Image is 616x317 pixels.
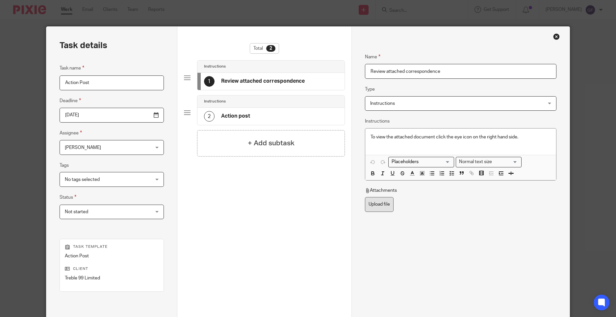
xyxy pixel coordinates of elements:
[494,158,518,165] input: Search for option
[221,78,305,85] h4: Review attached correspondence
[204,64,226,69] h4: Instructions
[204,76,215,87] div: 1
[388,157,454,167] div: Search for option
[365,197,394,212] label: Upload file
[370,101,395,106] span: Instructions
[266,45,275,52] div: 2
[365,187,397,194] p: Attachments
[221,113,250,120] h4: Action post
[60,40,107,51] h2: Task details
[60,129,82,137] label: Assignee
[60,75,164,90] input: Task name
[65,177,100,182] span: No tags selected
[365,118,390,125] label: Instructions
[389,158,450,165] input: Search for option
[60,64,84,72] label: Task name
[553,33,560,40] div: Close this dialog window
[456,157,522,167] div: Text styles
[65,253,158,259] p: Action Post
[65,244,158,249] p: Task template
[248,138,295,148] h4: + Add subtask
[388,157,454,167] div: Placeholders
[204,111,215,122] div: 2
[65,266,158,272] p: Client
[65,275,158,281] p: Treble 99 Limited
[457,158,493,165] span: Normal text size
[65,210,88,214] span: Not started
[456,157,522,167] div: Search for option
[365,53,380,61] label: Name
[65,145,101,150] span: [PERSON_NAME]
[250,43,279,54] div: Total
[60,193,76,201] label: Status
[60,97,81,104] label: Deadline
[60,108,164,123] input: Pick a date
[60,162,69,169] label: Tags
[371,134,551,140] p: To view the attached document click the eye icon on the right hand side.
[204,99,226,104] h4: Instructions
[365,86,375,93] label: Type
